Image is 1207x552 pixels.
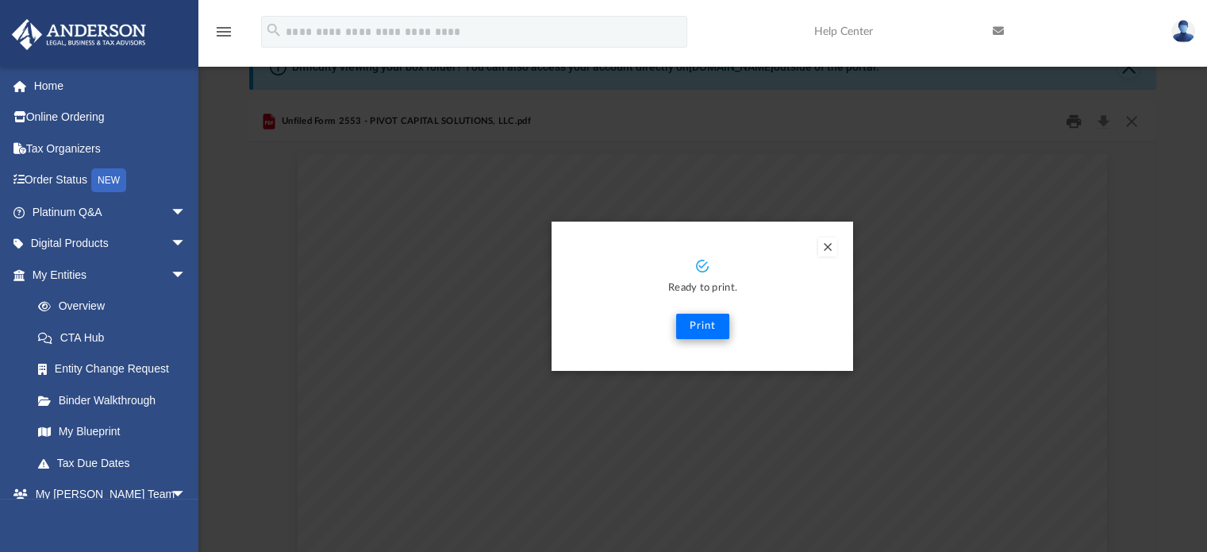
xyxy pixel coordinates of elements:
[11,228,210,260] a: Digital Productsarrow_drop_down
[11,70,210,102] a: Home
[171,196,202,229] span: arrow_drop_down
[567,280,837,298] p: Ready to print.
[11,196,210,228] a: Platinum Q&Aarrow_drop_down
[22,353,210,385] a: Entity Change Request
[22,384,210,416] a: Binder Walkthrough
[7,19,151,50] img: Anderson Advisors Platinum Portal
[22,291,210,322] a: Overview
[11,102,210,133] a: Online Ordering
[265,21,283,39] i: search
[214,22,233,41] i: menu
[22,322,210,353] a: CTA Hub
[11,479,202,511] a: My [PERSON_NAME] Teamarrow_drop_down
[22,416,202,448] a: My Blueprint
[214,30,233,41] a: menu
[22,447,210,479] a: Tax Due Dates
[1171,20,1195,43] img: User Pic
[11,164,210,197] a: Order StatusNEW
[171,228,202,261] span: arrow_drop_down
[91,168,126,192] div: NEW
[11,259,210,291] a: My Entitiesarrow_drop_down
[11,133,210,164] a: Tax Organizers
[171,479,202,511] span: arrow_drop_down
[171,259,202,291] span: arrow_drop_down
[676,314,729,339] button: Print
